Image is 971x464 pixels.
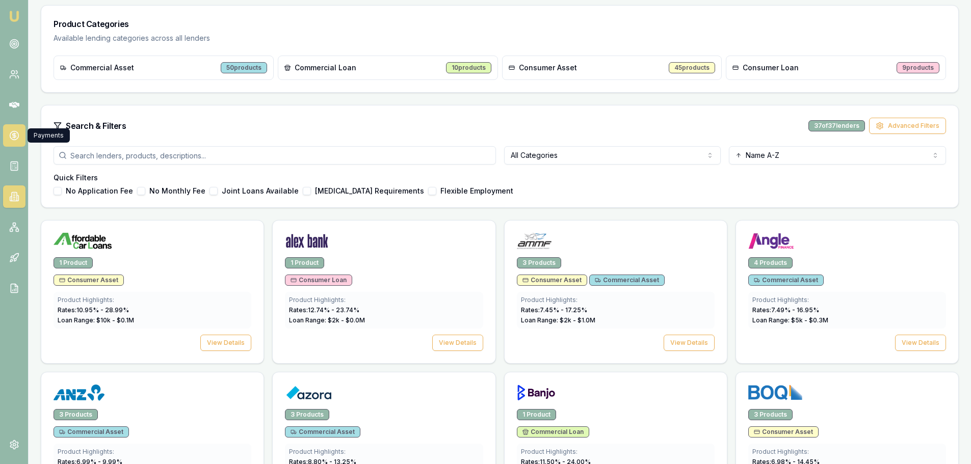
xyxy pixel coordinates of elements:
[70,63,134,73] span: Commercial Asset
[752,316,828,324] span: Loan Range: $ 5 k - $ 0.3 M
[54,173,946,183] h4: Quick Filters
[54,233,112,249] img: Affordable Car Loans logo
[440,187,513,195] label: Flexible Employment
[289,448,479,456] div: Product Highlights:
[754,276,818,284] span: Commercial Asset
[58,296,247,304] div: Product Highlights:
[41,220,264,364] a: Affordable Car Loans logo1 ProductConsumer AssetProduct Highlights:Rates:10.95% - 28.99%Loan Rang...
[289,306,359,314] span: Rates: 12.74 % - 23.74 %
[664,335,715,351] button: View Details
[521,296,711,304] div: Product Highlights:
[58,448,247,456] div: Product Highlights:
[752,448,942,456] div: Product Highlights:
[66,187,133,195] label: No Application Fee
[754,428,813,436] span: Consumer Asset
[54,409,98,420] div: 3 Products
[669,62,715,73] div: 45 products
[291,428,355,436] span: Commercial Asset
[149,187,205,195] label: No Monthly Fee
[289,296,479,304] div: Product Highlights:
[295,63,356,73] span: Commercial Loan
[521,306,587,314] span: Rates: 7.45 % - 17.25 %
[522,428,584,436] span: Commercial Loan
[285,233,329,249] img: Alex Bank logo
[517,233,552,249] img: AMMF logo
[315,187,424,195] label: [MEDICAL_DATA] Requirements
[58,306,129,314] span: Rates: 10.95 % - 28.99 %
[222,187,299,195] label: Joint Loans Available
[272,220,495,364] a: Alex Bank logo1 ProductConsumer LoanProduct Highlights:Rates:12.74% - 23.74%Loan Range: $2k - $0....
[519,63,577,73] span: Consumer Asset
[291,276,347,284] span: Consumer Loan
[521,448,711,456] div: Product Highlights:
[28,128,70,143] div: Payments
[517,385,556,401] img: Banjo logo
[285,385,332,401] img: Azora logo
[748,233,795,249] img: Angle Finance logo
[59,276,118,284] span: Consumer Asset
[221,62,267,73] div: 50 products
[54,257,93,268] div: 1 Product
[58,316,134,324] span: Loan Range: $ 10 k - $ 0.1 M
[895,335,946,351] button: View Details
[595,276,659,284] span: Commercial Asset
[748,409,793,420] div: 3 Products
[504,220,727,364] a: AMMF logo3 ProductsConsumer AssetCommercial AssetProduct Highlights:Rates:7.45% - 17.25%Loan Rang...
[54,33,946,43] p: Available lending categories across all lenders
[743,63,799,73] span: Consumer Loan
[285,257,324,268] div: 1 Product
[869,118,946,134] button: Advanced Filters
[59,428,123,436] span: Commercial Asset
[66,120,126,132] h3: Search & Filters
[748,257,793,268] div: 4 Products
[446,62,491,73] div: 10 products
[285,409,329,420] div: 3 Products
[289,316,365,324] span: Loan Range: $ 2 k - $ 0.0 M
[808,120,865,131] div: 37 of 37 lenders
[54,146,496,165] input: Search lenders, products, descriptions...
[54,18,946,30] h3: Product Categories
[752,296,942,304] div: Product Highlights:
[200,335,251,351] button: View Details
[521,316,595,324] span: Loan Range: $ 2 k - $ 1.0 M
[752,306,819,314] span: Rates: 7.49 % - 16.95 %
[517,257,561,268] div: 3 Products
[522,276,582,284] span: Consumer Asset
[897,62,939,73] div: 9 products
[736,220,959,364] a: Angle Finance logo4 ProductsCommercial AssetProduct Highlights:Rates:7.49% - 16.95%Loan Range: $5...
[54,385,104,401] img: ANZ logo
[8,10,20,22] img: emu-icon-u.png
[748,385,803,401] img: BOQ Finance logo
[517,409,556,420] div: 1 Product
[432,335,483,351] button: View Details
